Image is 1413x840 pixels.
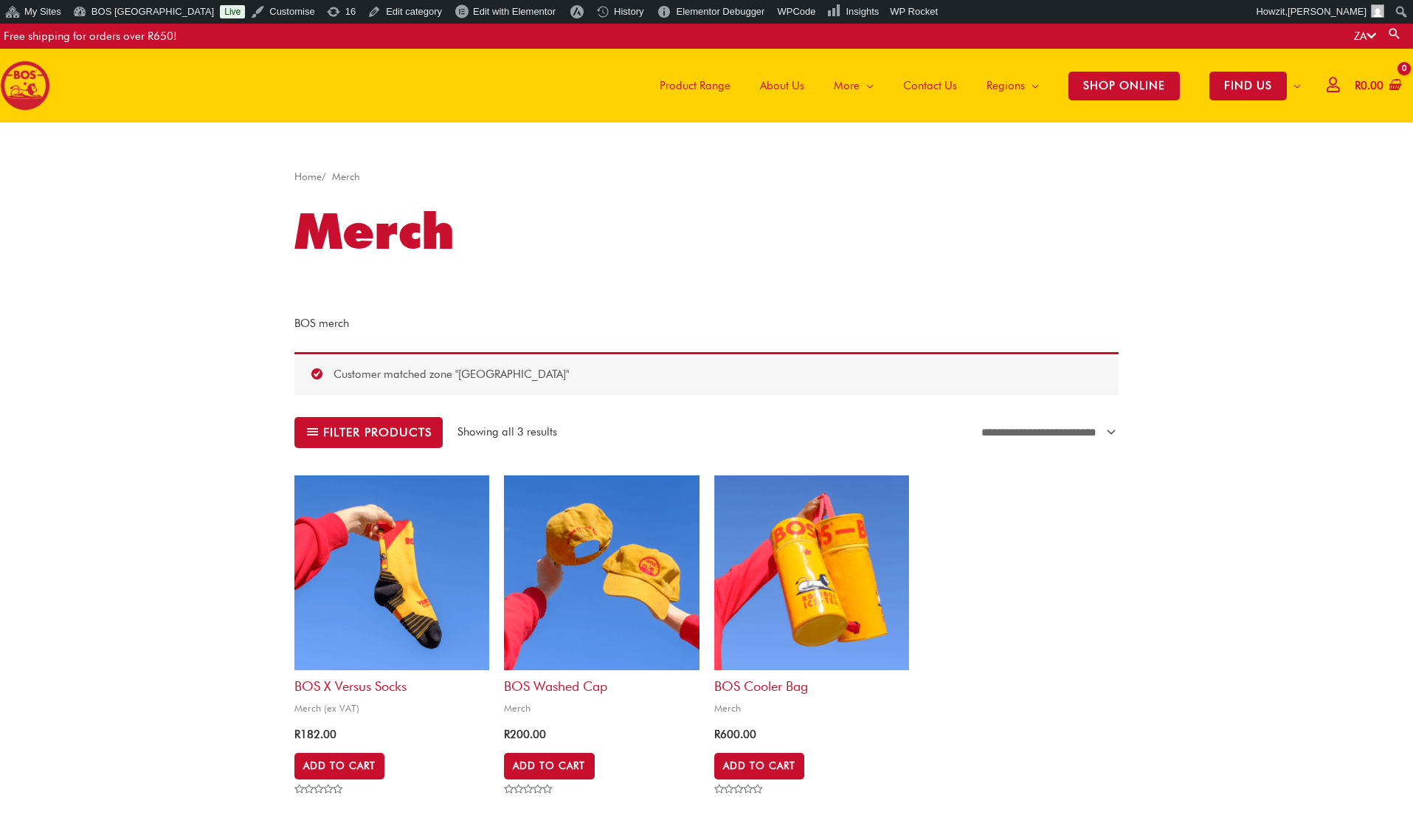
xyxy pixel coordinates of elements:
span: Merch [504,702,699,715]
span: SHOP ONLINE [1068,72,1180,100]
span: R [1355,79,1361,92]
span: Merch (ex VAT) [294,702,489,715]
a: Add to cart: “BOS Washed Cap” [504,753,594,779]
bdi: 182.00 [294,728,336,741]
span: Contact Us [903,63,957,108]
a: BOS Cooler bagMerch [714,475,909,719]
a: View Shopping Cart, empty [1352,69,1402,103]
a: Product Range [645,49,745,123]
a: Home [294,171,322,182]
div: Customer matched zone "[GEOGRAPHIC_DATA]" [294,352,1119,395]
span: Edit with Elementor [473,6,556,17]
a: Select options for “BOS x Versus Socks” [294,753,384,779]
a: About Us [745,49,819,123]
p: BOS merch [294,314,1119,333]
img: bos x versus socks [294,475,489,670]
a: BOS x Versus SocksMerch (ex VAT) [294,475,489,719]
bdi: 200.00 [504,728,546,741]
select: Shop order [972,421,1119,444]
img: bos cap [504,475,699,670]
h2: BOS x Versus Socks [294,670,489,695]
p: Showing all 3 results [457,424,557,441]
nav: Breadcrumb [294,168,1119,186]
div: Free shipping for orders over R650! [4,24,177,49]
img: bos cooler bag [714,475,909,670]
span: R [504,728,510,741]
a: Live [220,5,245,18]
a: Regions [972,49,1054,123]
bdi: 0.00 [1355,79,1383,92]
span: Merch [714,702,909,715]
a: BOS Washed CapMerch [504,475,699,719]
span: R [714,728,720,741]
h2: BOS Cooler bag [714,670,909,695]
span: Product Range [660,63,730,108]
h1: Merch [294,196,1119,266]
button: Filter products [294,417,443,448]
a: Add to cart: “BOS Cooler bag” [714,753,804,779]
h2: BOS Washed Cap [504,670,699,695]
nav: Site Navigation [634,49,1316,123]
span: [PERSON_NAME] [1288,6,1367,17]
span: R [294,728,300,741]
a: More [819,49,888,123]
span: More [834,63,860,108]
a: SHOP ONLINE [1054,49,1195,123]
span: Regions [987,63,1025,108]
a: Search button [1387,27,1402,41]
bdi: 600.00 [714,728,756,741]
a: Contact Us [888,49,972,123]
a: ZA [1354,30,1376,43]
span: Filter products [323,427,432,438]
span: FIND US [1209,72,1287,100]
span: About Us [760,63,804,108]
